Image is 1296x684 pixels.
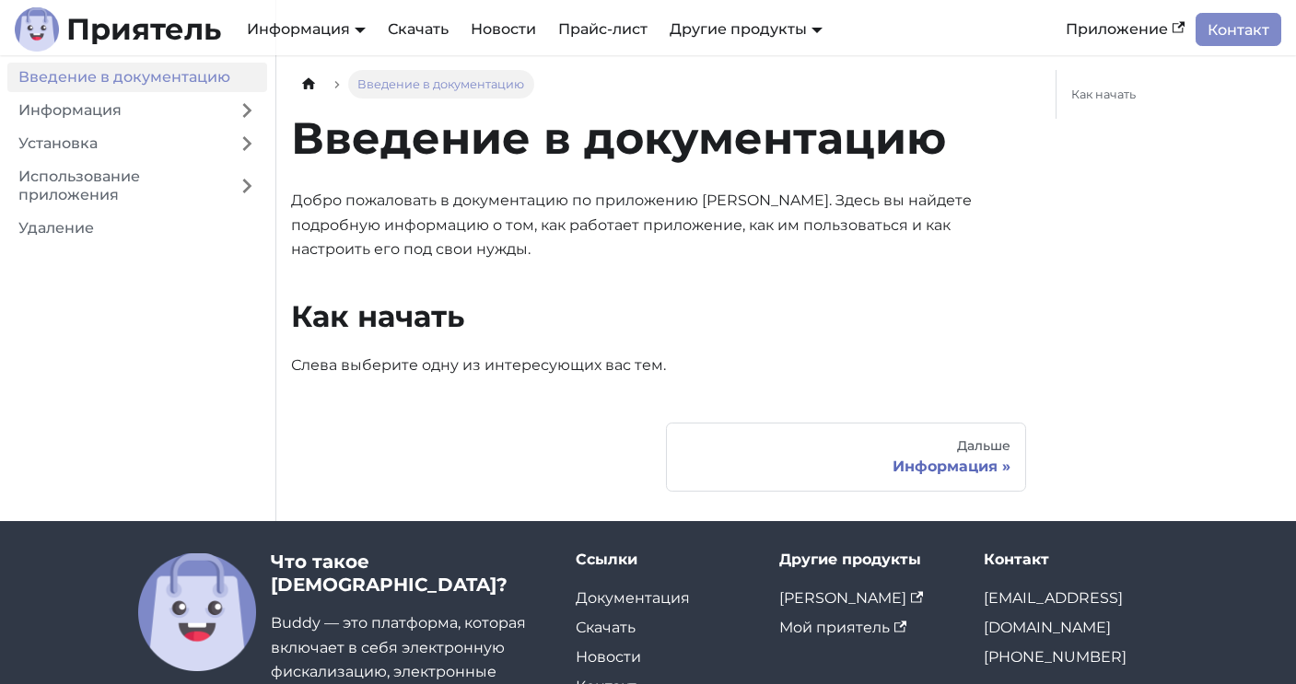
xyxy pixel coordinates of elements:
a: Мой приятель [779,619,906,636]
a: [PHONE_NUMBER] [984,648,1127,666]
font: Информация [247,20,350,38]
a: Установка [7,129,227,158]
font: Новости [471,20,536,38]
font: Скачать [388,20,449,38]
font: Введение в документацию [357,77,524,91]
a: Введение в документацию [7,63,267,92]
font: Мой приятель [779,619,890,636]
font: Как начать [1071,87,1136,101]
a: Контакт [1196,13,1281,45]
font: Приятель [66,11,221,47]
a: Скачать [576,619,636,636]
font: Слева выберите одну из интересующих вас тем. [291,356,666,374]
font: Информация [18,101,122,119]
a: Информация [247,20,366,38]
a: Как начать [1071,85,1274,104]
font: Добро пожаловать в документацию по приложению [PERSON_NAME]. Здесь вы найдете подробную информаци... [291,191,972,258]
font: Удаление [18,219,94,237]
font: Ссылки [576,551,637,568]
font: Как начать [291,298,464,334]
font: Информация [893,458,998,475]
font: [PERSON_NAME] [779,589,906,607]
font: Установка [18,134,98,152]
font: Дальше [957,437,1010,454]
font: Что такое [DEMOGRAPHIC_DATA]? [271,551,508,596]
a: Информация [7,96,227,125]
font: Контакт [1208,21,1269,39]
a: [PERSON_NAME] [779,589,923,607]
a: Приложение [1055,14,1196,45]
button: Развернуть категорию боковой панели «Использование приложения» [227,162,267,210]
button: Развернуть категорию боковой панели «Информация» [227,96,267,125]
a: Другие продукты [670,20,823,38]
font: Контакт [984,551,1049,568]
nav: Панировочные сухари [291,70,1026,99]
a: ЛоготипПриятель [15,7,221,52]
a: Удаление [7,214,267,243]
a: [EMAIL_ADDRESS][DOMAIN_NAME] [984,589,1123,636]
font: Прайс-лист [558,20,648,38]
font: Введение в документацию [291,111,946,165]
a: Домашняя страница [291,70,326,99]
img: Логотип [15,7,59,52]
a: Новости [460,14,547,45]
font: Использование приложения [18,168,140,203]
a: Использование приложения [7,162,227,210]
a: Скачать [377,14,460,45]
button: Развернуть категорию боковой панели «Установка» [227,129,267,158]
font: Приложение [1066,20,1168,38]
a: Документация [576,589,690,607]
nav: страницы документа [291,423,1026,493]
font: Другие продукты [670,20,807,38]
a: Новости [576,648,641,666]
font: Другие продукты [779,551,921,568]
img: Приятель [138,553,256,671]
a: ДальшеИнформация [666,423,1026,493]
a: Прайс-лист [547,14,659,45]
font: Введение в документацию [18,68,230,86]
